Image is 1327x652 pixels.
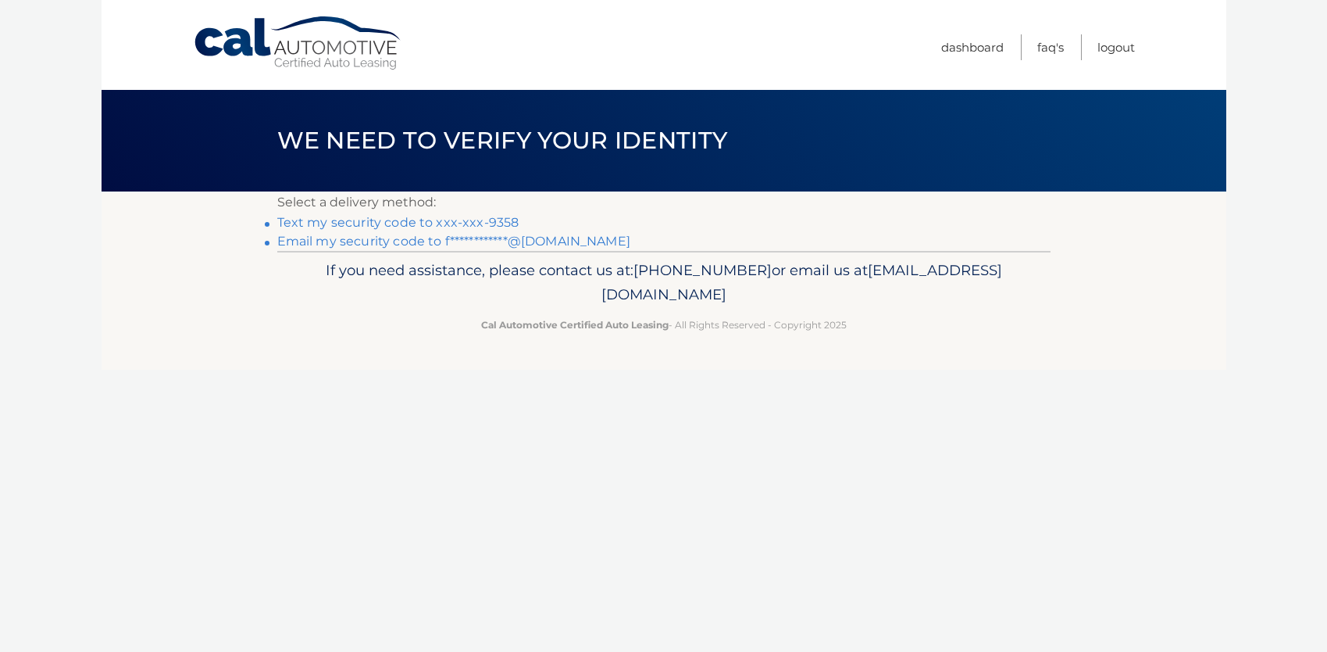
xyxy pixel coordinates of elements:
[941,34,1004,60] a: Dashboard
[481,319,669,331] strong: Cal Automotive Certified Auto Leasing
[1097,34,1135,60] a: Logout
[193,16,404,71] a: Cal Automotive
[1037,34,1064,60] a: FAQ's
[633,261,772,279] span: [PHONE_NUMBER]
[277,126,728,155] span: We need to verify your identity
[287,258,1040,308] p: If you need assistance, please contact us at: or email us at
[277,192,1051,213] p: Select a delivery method:
[287,317,1040,333] p: - All Rights Reserved - Copyright 2025
[277,215,519,230] a: Text my security code to xxx-xxx-9358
